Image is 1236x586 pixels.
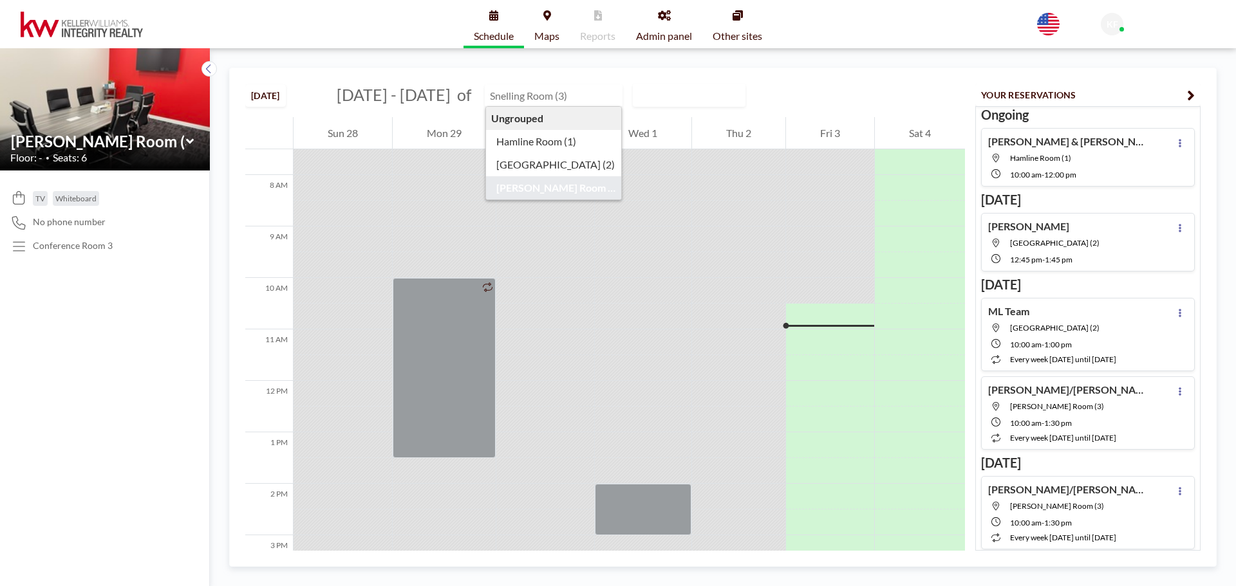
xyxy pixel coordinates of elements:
img: organization-logo [21,12,143,37]
span: Maps [534,31,559,41]
span: 1:30 PM [1044,518,1072,527]
h3: Ongoing [981,107,1195,123]
span: Lexington Room (2) [1010,323,1100,333]
div: Hamline Room (1) [486,130,622,153]
span: 1:00 PM [1044,340,1072,349]
span: 1:45 PM [1045,255,1072,264]
span: 10:00 AM [1010,518,1042,527]
div: Mon 29 [393,117,496,149]
div: 2 PM [245,484,293,535]
span: 12:00 PM [1044,170,1076,179]
span: Seats: 6 [53,151,87,164]
div: Thu 2 [692,117,785,149]
span: of [457,85,471,105]
span: - [1042,255,1045,264]
input: Snelling Room (3) [485,85,609,106]
div: [GEOGRAPHIC_DATA] (2) [486,153,622,176]
p: Conference Room 3 [33,240,113,252]
div: 10 AM [245,278,293,329]
span: Schedule [474,31,514,41]
div: Sun 28 [294,117,392,149]
span: - [1042,340,1044,349]
h4: [PERSON_NAME] & [PERSON_NAME] [988,135,1149,148]
span: every week [DATE] until [DATE] [1010,433,1116,443]
div: [PERSON_NAME] Room (3) [486,176,622,199]
span: 12:45 PM [1010,255,1042,264]
span: every week [DATE] until [DATE] [1010,354,1116,364]
div: 12 PM [245,381,293,432]
div: Fri 3 [786,117,874,149]
span: Snelling Room (3) [1010,401,1104,411]
span: Admin [1128,26,1152,35]
span: 10:00 AM [1010,170,1042,179]
span: 10:00 AM [1010,340,1042,349]
span: Floor: - [10,151,42,164]
span: • [46,154,50,162]
h3: [DATE] [981,192,1195,208]
button: YOUR RESERVATIONS [975,84,1201,106]
span: KF [1107,19,1118,30]
h4: [PERSON_NAME]/[PERSON_NAME] [988,483,1149,496]
span: Whiteboard [55,194,97,203]
h4: ML Team [988,305,1029,318]
h3: [DATE] [981,455,1195,471]
div: 1 PM [245,432,293,484]
span: Hamline Room (1) [1010,153,1071,163]
h3: [DATE] [981,277,1195,293]
span: 1:30 PM [1044,418,1072,428]
span: Lexington Room (2) [1010,238,1100,248]
span: Reports [580,31,615,41]
div: Sat 4 [875,117,965,149]
input: Snelling Room (3) [11,132,186,151]
button: [DATE] [245,84,286,107]
span: No phone number [33,216,106,228]
h4: [PERSON_NAME] [988,220,1069,233]
span: - [1042,170,1044,179]
div: 11 AM [245,329,293,381]
input: Search for option [710,87,724,104]
span: Snelling Room (3) [1010,501,1104,511]
span: - [1042,518,1044,527]
span: TV [35,194,45,203]
div: Ungrouped [486,107,622,130]
span: WEEKLY VIEW [636,87,709,104]
div: Search for option [633,84,745,106]
div: 9 AM [245,226,293,278]
h4: [PERSON_NAME]/[PERSON_NAME] [988,383,1149,396]
div: 8 AM [245,175,293,226]
span: - [1042,418,1044,428]
span: KWIR Front Desk [1128,14,1199,25]
span: [DATE] - [DATE] [337,85,451,104]
span: 10:00 AM [1010,418,1042,428]
span: Admin panel [636,31,692,41]
div: Wed 1 [595,117,692,149]
div: 7 AM [245,124,293,175]
span: Other sites [713,31,762,41]
span: every week [DATE] until [DATE] [1010,533,1116,542]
